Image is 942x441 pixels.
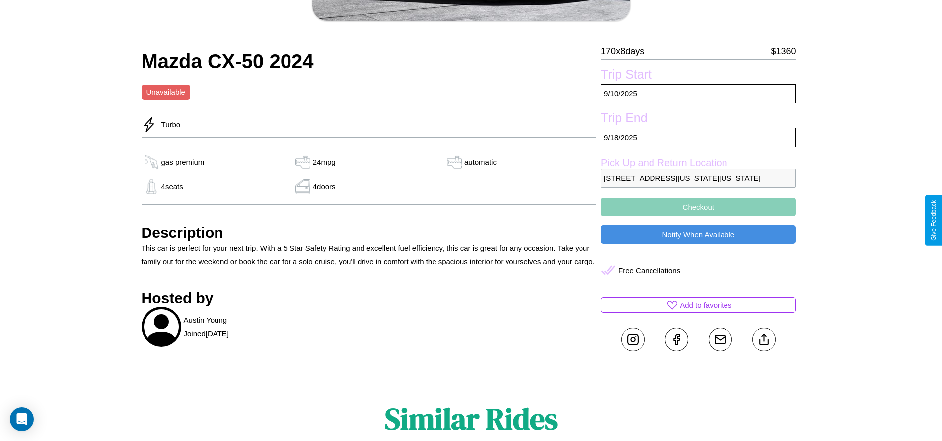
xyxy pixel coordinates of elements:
p: 170 x 8 days [601,43,644,59]
div: Give Feedback [930,200,937,241]
p: $ 1360 [771,43,796,59]
button: Checkout [601,198,796,216]
h3: Hosted by [142,290,596,307]
button: Add to favorites [601,297,796,313]
img: gas [444,155,464,170]
p: Joined [DATE] [184,327,229,340]
label: Trip Start [601,67,796,84]
img: gas [293,155,313,170]
p: gas premium [161,155,205,169]
p: Free Cancellations [618,264,680,277]
p: Unavailable [146,86,185,99]
img: gas [142,179,161,194]
p: 24 mpg [313,155,336,169]
p: 9 / 18 / 2025 [601,128,796,147]
p: Austin Young [184,313,227,327]
label: Trip End [601,111,796,128]
p: Turbo [156,118,181,131]
div: Open Intercom Messenger [10,407,34,431]
p: 9 / 10 / 2025 [601,84,796,103]
p: automatic [464,155,497,169]
p: [STREET_ADDRESS][US_STATE][US_STATE] [601,169,796,188]
label: Pick Up and Return Location [601,157,796,169]
h1: Similar Rides [385,398,558,439]
h2: Mazda CX-50 2024 [142,50,596,73]
p: 4 seats [161,180,183,193]
p: Add to favorites [680,298,731,312]
button: Notify When Available [601,225,796,244]
p: 4 doors [313,180,336,193]
h3: Description [142,224,596,241]
img: gas [293,179,313,194]
p: This car is perfect for your next trip. With a 5 Star Safety Rating and excellent fuel efficiency... [142,241,596,268]
img: gas [142,155,161,170]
